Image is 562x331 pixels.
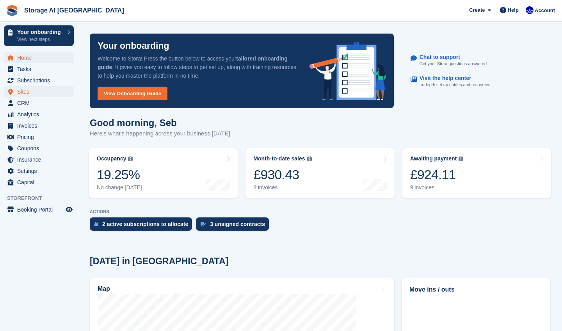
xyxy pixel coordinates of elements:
a: Visit the help center In-depth set up guides and resources. [411,71,543,92]
div: Awaiting payment [410,155,457,162]
a: menu [4,204,74,215]
span: Account [535,7,555,14]
img: onboarding-info-6c161a55d2c0e0a8cae90662b2fe09162a5109e8cc188191df67fb4f79e88e88.svg [309,42,386,100]
span: Tasks [17,64,64,75]
div: Month-to-date sales [253,155,305,162]
img: icon-info-grey-7440780725fd019a000dd9b08b2336e03edf1995a4989e88bcd33f0948082b44.svg [459,157,463,161]
a: View Onboarding Guide [98,87,167,100]
p: Get your Stora questions answered. [420,61,488,67]
p: In-depth set up guides and resources. [420,82,492,88]
span: Settings [17,165,64,176]
a: menu [4,86,74,97]
a: menu [4,52,74,63]
a: Storage At [GEOGRAPHIC_DATA] [21,4,127,17]
p: Your onboarding [98,41,169,50]
span: Capital [17,177,64,188]
span: CRM [17,98,64,109]
div: Occupancy [97,155,126,162]
a: menu [4,75,74,86]
span: Sites [17,86,64,97]
a: 3 unsigned contracts [196,217,273,235]
a: menu [4,64,74,75]
a: Awaiting payment £924.11 9 invoices [402,148,551,198]
span: Home [17,52,64,63]
p: View next steps [17,36,64,43]
span: Insurance [17,154,64,165]
span: Booking Portal [17,204,64,215]
div: 2 active subscriptions to allocate [102,221,188,227]
a: menu [4,98,74,109]
a: menu [4,120,74,131]
p: Visit the help center [420,75,486,82]
a: 2 active subscriptions to allocate [90,217,196,235]
a: menu [4,177,74,188]
img: stora-icon-8386f47178a22dfd0bd8f6a31ec36ba5ce8667c1dd55bd0f319d3a0aa187defe.svg [6,5,18,16]
p: Here's what's happening across your business [DATE] [90,129,230,138]
a: Preview store [64,205,74,214]
a: Your onboarding View next steps [4,25,74,46]
h1: Good morning, Seb [90,117,230,128]
h2: Map [98,285,110,292]
img: contract_signature_icon-13c848040528278c33f63329250d36e43548de30e8caae1d1a13099fd9432cc5.svg [201,222,206,226]
span: Invoices [17,120,64,131]
p: Welcome to Stora! Press the button below to access your . It gives you easy to follow steps to ge... [98,54,297,80]
p: Your onboarding [17,29,64,35]
a: menu [4,143,74,154]
h2: [DATE] in [GEOGRAPHIC_DATA] [90,256,228,267]
a: Chat to support Get your Stora questions answered. [411,50,543,71]
img: Seb Santiago [526,6,534,14]
img: active_subscription_to_allocate_icon-d502201f5373d7db506a760aba3b589e785aa758c864c3986d89f69b8ff3... [94,221,98,226]
p: Chat to support [420,54,482,61]
div: 3 unsigned contracts [210,221,265,227]
img: icon-info-grey-7440780725fd019a000dd9b08b2336e03edf1995a4989e88bcd33f0948082b44.svg [307,157,312,161]
span: Pricing [17,132,64,142]
a: menu [4,109,74,120]
div: £924.11 [410,167,464,183]
h2: Move ins / outs [409,285,543,294]
p: ACTIONS [90,209,550,214]
div: £930.43 [253,167,311,183]
div: No change [DATE] [97,184,142,191]
span: Subscriptions [17,75,64,86]
a: Month-to-date sales £930.43 8 invoices [245,148,394,198]
div: 19.25% [97,167,142,183]
span: Storefront [7,194,78,202]
span: Analytics [17,109,64,120]
div: 9 invoices [410,184,464,191]
span: Help [508,6,519,14]
span: Create [469,6,485,14]
a: menu [4,132,74,142]
a: Occupancy 19.25% No change [DATE] [89,148,238,198]
span: Coupons [17,143,64,154]
div: 8 invoices [253,184,311,191]
img: icon-info-grey-7440780725fd019a000dd9b08b2336e03edf1995a4989e88bcd33f0948082b44.svg [128,157,133,161]
a: menu [4,165,74,176]
a: menu [4,154,74,165]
